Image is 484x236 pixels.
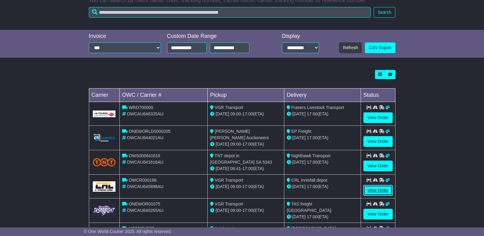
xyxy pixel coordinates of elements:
a: CSV Export [365,42,395,53]
span: VGR Transport [215,202,243,206]
span: 09:00 [230,208,241,213]
img: TNT_Domestic.png [93,158,116,166]
span: 17:00 [242,166,253,171]
div: Display [282,33,319,40]
img: GetCarrierServiceLogo [93,111,116,117]
span: WRD700000 [129,105,153,110]
span: OWCR000196 [129,178,156,183]
span: Frasers Livestock Transport [291,105,344,110]
span: OWCAU646335AU [127,111,163,116]
td: Delivery [284,89,361,102]
span: 17:00 [242,111,253,116]
img: GetCarrierServiceLogo [93,181,116,192]
td: Carrier [89,89,119,102]
div: - (ETA) [210,165,282,172]
img: GetCarrierServiceLogo [93,205,116,216]
span: [DATE] [216,184,229,189]
span: MS53054578 [129,226,154,231]
span: VGR Transport [215,105,243,110]
a: View Order [363,112,393,123]
span: 17:00 [307,135,318,140]
span: ONEWORLD0000205 [129,129,170,134]
a: View Order [363,209,393,220]
span: OWCAU640265AU [127,208,163,213]
span: VGR Transport [215,178,243,183]
span: 09:00 [230,142,241,147]
span: [DATE] [216,208,229,213]
span: [DATE] [292,184,306,189]
span: [DATE] [292,111,306,116]
span: CRL Innisfall depot [291,178,327,183]
span: 17:00 [242,208,253,213]
a: View Order [363,185,393,196]
div: - (ETA) [210,183,282,190]
span: 17:00 [307,184,318,189]
button: Refresh [339,42,362,53]
span: 17:00 [307,214,318,219]
div: (ETA) [287,183,358,190]
span: 08:41 [230,166,241,171]
span: Nighthawk Transport [291,153,330,158]
span: 09:00 [230,111,241,116]
span: 17:00 [242,142,253,147]
span: OWCAU641616AU [127,160,163,165]
span: Jatt logistics [215,226,238,231]
td: OWC / Carrier # [119,89,208,102]
span: OWS000641616 [129,153,160,158]
div: - (ETA) [210,111,282,117]
div: (ETA) [287,159,358,165]
img: GetCarrierServiceLogo [93,134,116,141]
button: Search [374,7,395,18]
a: View Order [363,161,393,171]
div: Custom Date Range [167,33,265,40]
div: (ETA) [287,214,358,220]
div: - (ETA) [210,141,282,147]
span: [DATE] [216,166,229,171]
span: [PERSON_NAME] [PERSON_NAME] Auctioneers [210,129,269,140]
div: Invoice [89,33,161,40]
td: Pickup [208,89,284,102]
span: 17:00 [242,184,253,189]
span: OWCAU640898AU [127,184,163,189]
span: [DATE] [292,214,306,219]
td: Status [361,89,395,102]
span: 17:00 [307,111,318,116]
span: [DATE] [292,160,306,165]
span: [GEOGRAPHIC_DATA] [291,226,336,231]
span: 17:00 [307,160,318,165]
span: [DATE] [292,135,306,140]
div: - (ETA) [210,207,282,214]
span: ONEWOR01075 [129,202,160,206]
span: OWCAU644021AU [127,135,163,140]
span: [DATE] [216,142,229,147]
span: 09:00 [230,184,241,189]
div: (ETA) [287,135,358,141]
span: EP Freight [291,129,311,134]
a: View Order [363,136,393,147]
div: (ETA) [287,111,358,117]
span: TAS freight [GEOGRAPHIC_DATA]. [287,202,333,213]
span: [DATE] [216,111,229,116]
span: © One World Courier 2025. All rights reserved. [84,229,172,234]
